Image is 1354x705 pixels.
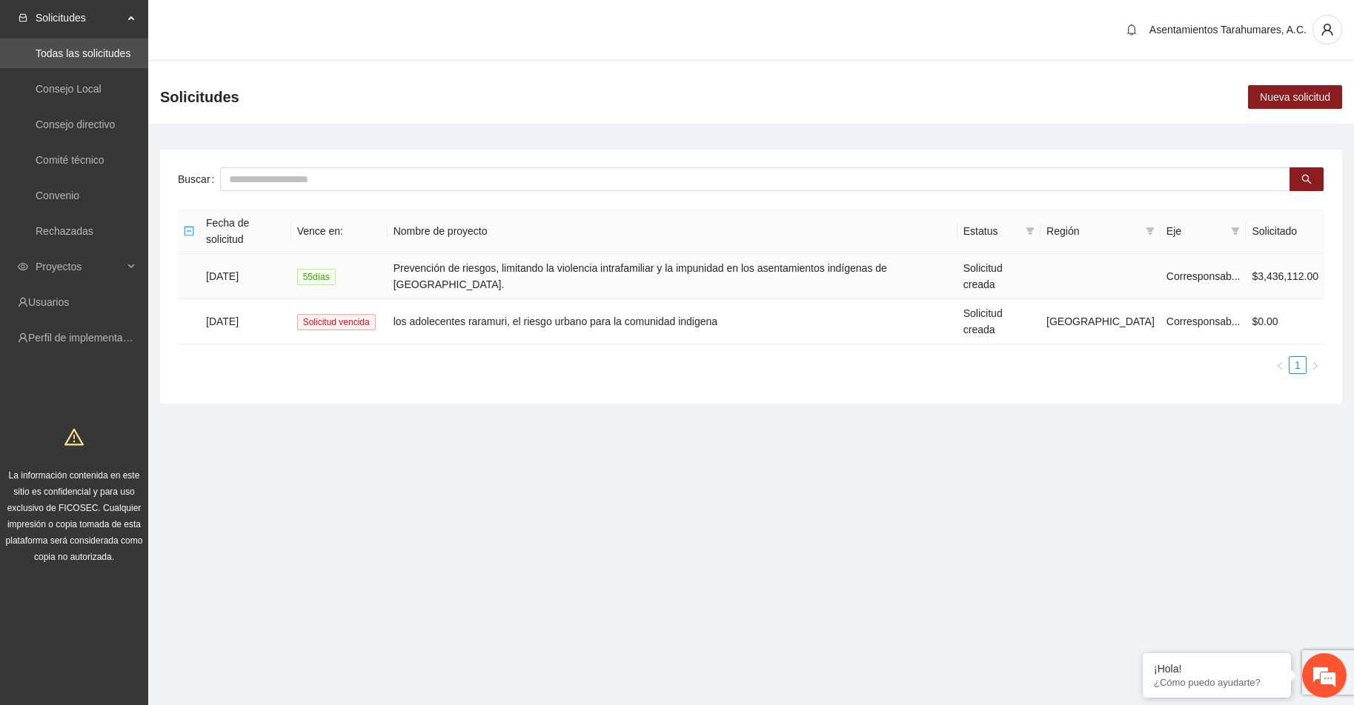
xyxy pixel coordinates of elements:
span: Estatus [963,223,1020,239]
span: Asentamientos Tarahumares, A.C. [1149,24,1307,36]
span: Solicitudes [160,85,239,109]
td: Solicitud creada [958,254,1041,299]
td: [DATE] [200,299,291,344]
label: Buscar [178,167,220,191]
a: Usuarios [28,296,69,308]
span: inbox [18,13,28,23]
button: left [1271,356,1289,374]
span: minus-square [184,226,194,236]
p: ¿Cómo puedo ayudarte? [1154,677,1280,688]
td: [GEOGRAPHIC_DATA] [1041,299,1161,344]
td: [DATE] [200,254,291,299]
span: search [1301,174,1312,186]
span: La información contenida en este sitio es confidencial y para uso exclusivo de FICOSEC. Cualquier... [6,470,143,562]
span: filter [1023,220,1038,242]
th: Solicitado [1246,209,1324,254]
th: Nombre de proyecto [388,209,958,254]
span: left [1275,361,1284,370]
span: Eje [1167,223,1226,239]
li: Next Page [1307,356,1324,374]
td: los adolecentes raramuri, el riesgo urbano para la comunidad indigena [388,299,958,344]
li: Previous Page [1271,356,1289,374]
span: filter [1026,227,1035,235]
a: Convenio [36,190,79,201]
button: right [1307,356,1324,374]
td: Prevención de riesgos, limitando la violencia intrafamiliar y la impunidad en los asentamientos i... [388,254,958,299]
span: Corresponsab... [1167,315,1241,327]
button: bell [1120,18,1144,41]
span: filter [1146,227,1155,235]
span: bell [1121,24,1143,36]
span: user [1313,23,1341,36]
span: Nueva solicitud [1260,89,1330,105]
button: Nueva solicitud [1248,85,1342,109]
a: Todas las solicitudes [36,47,130,59]
button: user [1312,15,1342,44]
th: Vence en: [291,209,388,254]
span: Solicitud vencida [297,314,376,330]
a: Consejo Local [36,83,102,95]
li: 1 [1289,356,1307,374]
span: filter [1228,220,1243,242]
span: Corresponsab... [1167,270,1241,282]
span: right [1311,361,1320,370]
a: Perfil de implementadora [28,332,144,344]
td: $3,436,112.00 [1246,254,1324,299]
span: eye [18,261,28,272]
th: Fecha de solicitud [200,209,291,254]
span: Región [1046,223,1140,239]
td: Solicitud creada [958,299,1041,344]
td: $0.00 [1246,299,1324,344]
a: Consejo directivo [36,118,115,130]
span: Solicitudes [36,3,123,33]
a: 1 [1290,357,1306,373]
span: Proyectos [36,252,123,281]
span: 55 día s [297,269,336,285]
button: search [1290,167,1324,191]
a: Comité técnico [36,154,104,166]
div: ¡Hola! [1154,663,1280,675]
a: Rechazadas [36,225,93,237]
span: warning [64,427,84,447]
span: filter [1143,220,1158,242]
span: filter [1231,227,1240,235]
